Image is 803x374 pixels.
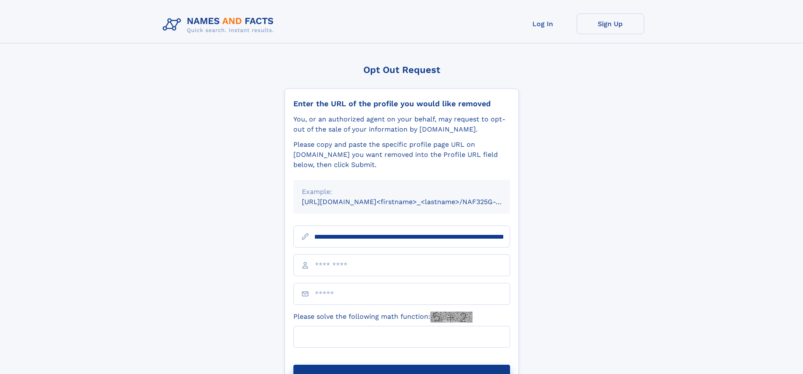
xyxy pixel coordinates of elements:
[293,114,510,135] div: You, or an authorized agent on your behalf, may request to opt-out of the sale of your informatio...
[509,13,577,34] a: Log In
[293,312,473,323] label: Please solve the following math function:
[159,13,281,36] img: Logo Names and Facts
[302,187,502,197] div: Example:
[285,65,519,75] div: Opt Out Request
[293,99,510,108] div: Enter the URL of the profile you would like removed
[302,198,526,206] small: [URL][DOMAIN_NAME]<firstname>_<lastname>/NAF325G-xxxxxxxx
[293,140,510,170] div: Please copy and paste the specific profile page URL on [DOMAIN_NAME] you want removed into the Pr...
[577,13,644,34] a: Sign Up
